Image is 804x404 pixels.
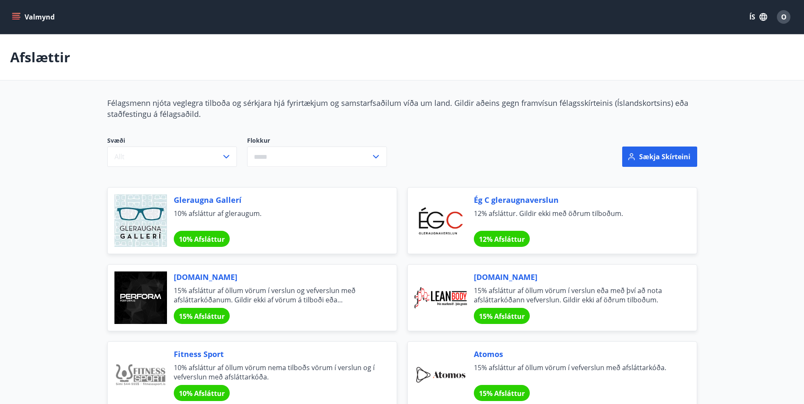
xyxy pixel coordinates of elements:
[479,235,525,244] span: 12% Afsláttur
[174,363,376,382] span: 10% afsláttur af öllum vörum nema tilboðs vörum í verslun og í vefverslun með afsláttarkóða.
[247,136,387,145] label: Flokkur
[107,147,237,167] button: Allt
[474,349,676,360] span: Atomos
[174,271,376,282] span: [DOMAIN_NAME]
[745,9,772,25] button: ÍS
[179,312,225,321] span: 15% Afsláttur
[174,209,376,227] span: 10% afsláttur af gleraugum.
[474,363,676,382] span: 15% afsláttur af öllum vörum í vefverslun með afsláttarkóða.
[474,194,676,205] span: Ég C gleraugnaverslun
[10,48,70,66] p: Afslættir
[474,286,676,304] span: 15% afsláttur af öllum vörum í verslun eða með því að nota afsláttarkóðann vefverslun. Gildir ekk...
[10,9,58,25] button: menu
[781,12,787,22] span: O
[179,389,225,398] span: 10% Afsláttur
[622,147,697,167] button: Sækja skírteini
[114,152,125,161] span: Allt
[174,349,376,360] span: Fitness Sport
[174,286,376,304] span: 15% afsláttur af öllum vörum í verslun og vefverslun með afsláttarkóðanum. Gildir ekki af vörum á...
[773,7,794,27] button: O
[107,98,688,119] span: Félagsmenn njóta veglegra tilboða og sérkjara hjá fyrirtækjum og samstarfsaðilum víða um land. Gi...
[474,209,676,227] span: 12% afsláttur. Gildir ekki með öðrum tilboðum.
[107,136,237,147] span: Svæði
[174,194,376,205] span: Gleraugna Gallerí
[474,271,676,282] span: [DOMAIN_NAME]
[479,312,525,321] span: 15% Afsláttur
[179,235,225,244] span: 10% Afsláttur
[479,389,525,398] span: 15% Afsláttur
